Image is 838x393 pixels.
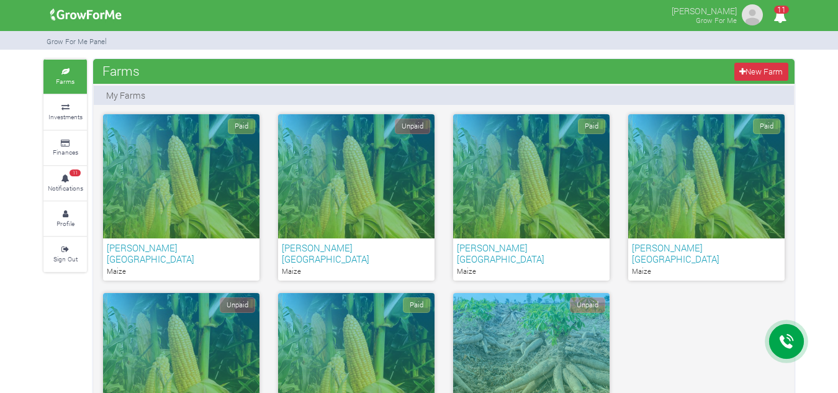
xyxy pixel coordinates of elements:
span: Unpaid [220,297,255,313]
a: Investments [43,95,87,129]
a: 11 Notifications [43,166,87,201]
img: growforme image [740,2,765,27]
a: Paid [PERSON_NAME] [GEOGRAPHIC_DATA] Maize [453,114,610,281]
img: growforme image [46,2,126,27]
span: Paid [753,119,780,134]
p: Maize [632,266,781,277]
h6: [PERSON_NAME] [GEOGRAPHIC_DATA] [632,242,781,264]
a: Paid [PERSON_NAME] [GEOGRAPHIC_DATA] Maize [628,114,785,281]
small: Grow For Me [696,16,737,25]
span: Unpaid [570,297,605,313]
small: Sign Out [53,255,78,263]
p: My Farms [106,89,145,102]
small: Grow For Me Panel [47,37,107,46]
a: Farms [43,60,87,94]
span: Paid [228,119,255,134]
span: Unpaid [395,119,430,134]
h6: [PERSON_NAME] [GEOGRAPHIC_DATA] [457,242,606,264]
a: Paid [PERSON_NAME] [GEOGRAPHIC_DATA] Maize [103,114,259,281]
span: Farms [99,58,143,83]
small: Finances [53,148,78,156]
h6: [PERSON_NAME] [GEOGRAPHIC_DATA] [107,242,256,264]
a: Profile [43,202,87,236]
span: 11 [774,6,789,14]
a: 11 [768,12,792,24]
small: Notifications [48,184,83,192]
p: Maize [282,266,431,277]
small: Profile [56,219,74,228]
a: Finances [43,131,87,165]
small: Farms [56,77,74,86]
a: Unpaid [PERSON_NAME] [GEOGRAPHIC_DATA] Maize [278,114,435,281]
p: [PERSON_NAME] [672,2,737,17]
a: Sign Out [43,237,87,271]
a: New Farm [734,63,788,81]
h6: [PERSON_NAME] [GEOGRAPHIC_DATA] [282,242,431,264]
small: Investments [48,112,83,121]
span: Paid [403,297,430,313]
p: Maize [457,266,606,277]
p: Maize [107,266,256,277]
span: Paid [578,119,605,134]
span: 11 [70,169,81,177]
i: Notifications [768,2,792,30]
